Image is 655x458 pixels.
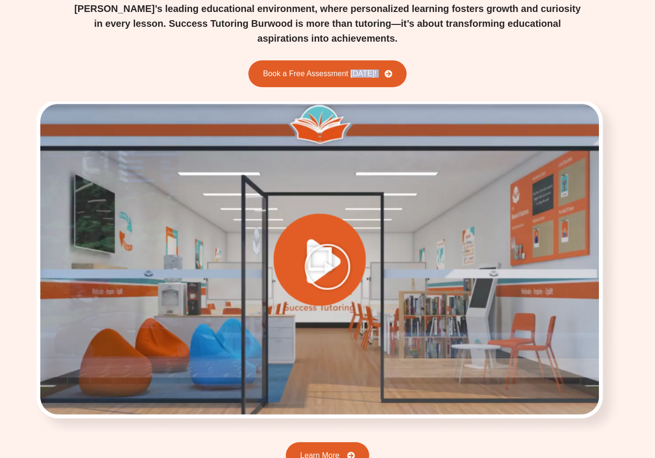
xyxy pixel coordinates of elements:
[263,70,376,78] span: Book a Free Assessment [DATE]!
[491,350,655,458] iframe: Chat Widget
[248,60,406,87] a: Book a Free Assessment [DATE]!
[304,243,351,291] div: Play Video
[74,1,581,46] p: [PERSON_NAME]’s leading educational environment, where personalized learning fosters growth and c...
